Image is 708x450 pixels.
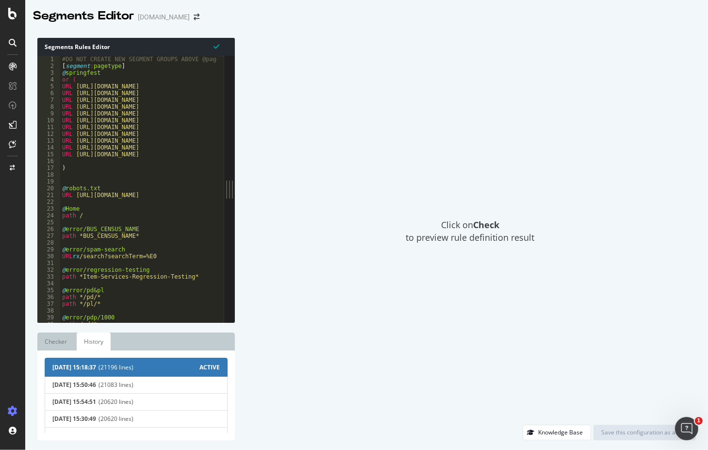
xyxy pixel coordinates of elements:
[99,416,220,422] span: (20620 lines)
[37,144,60,151] div: 14
[37,165,60,171] div: 17
[33,8,134,24] div: Segments Editor
[37,314,60,321] div: 39
[37,151,60,158] div: 15
[45,427,228,445] button: [DATE] 15:13:09(20620 lines)
[52,399,96,405] span: [DATE] 15:54:51
[37,69,60,76] div: 3
[473,219,499,231] strong: Check
[37,199,60,205] div: 22
[37,171,60,178] div: 18
[37,246,60,253] div: 29
[37,233,60,239] div: 27
[37,321,60,328] div: 40
[37,212,60,219] div: 24
[52,433,96,439] span: [DATE] 15:13:09
[52,416,96,422] span: [DATE] 15:30:49
[37,192,60,199] div: 21
[199,363,220,371] span: ACTIVE
[45,393,228,411] button: [DATE] 15:54:51(20620 lines)
[37,38,235,56] div: Segments Rules Editor
[37,158,60,165] div: 16
[37,267,60,273] div: 32
[37,117,60,124] div: 10
[37,300,60,307] div: 37
[593,425,696,440] button: Save this configuration as active
[601,428,688,436] div: Save this configuration as active
[99,399,220,405] span: (20620 lines)
[52,363,96,371] span: [DATE] 15:18:37
[194,14,199,20] div: arrow-right-arrow-left
[37,219,60,226] div: 25
[406,219,535,244] span: Click on to preview rule definition result
[37,110,60,117] div: 9
[37,124,60,131] div: 11
[37,287,60,294] div: 35
[538,428,583,436] div: Knowledge Base
[37,103,60,110] div: 8
[77,333,111,350] a: History
[52,382,96,388] span: [DATE] 15:50:46
[45,376,228,394] button: [DATE] 15:50:46(21083 lines)
[99,363,199,371] span: (21196 lines)
[37,131,60,137] div: 12
[37,280,60,287] div: 34
[695,417,703,425] span: 1
[37,226,60,233] div: 26
[37,239,60,246] div: 28
[214,42,219,51] span: Syntax is valid
[99,382,220,388] span: (21083 lines)
[37,137,60,144] div: 13
[45,410,228,428] button: [DATE] 15:30:49(20620 lines)
[37,76,60,83] div: 4
[37,63,60,69] div: 2
[523,428,591,436] a: Knowledge Base
[138,12,190,22] div: [DOMAIN_NAME]
[523,425,591,440] button: Knowledge Base
[37,273,60,280] div: 33
[37,83,60,90] div: 5
[37,333,74,350] a: Checker
[675,417,698,440] iframe: Intercom live chat
[37,178,60,185] div: 19
[37,260,60,267] div: 31
[37,90,60,97] div: 6
[37,185,60,192] div: 20
[37,253,60,260] div: 30
[37,97,60,103] div: 7
[37,294,60,300] div: 36
[99,433,220,439] span: (20620 lines)
[37,56,60,63] div: 1
[37,307,60,314] div: 38
[37,205,60,212] div: 23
